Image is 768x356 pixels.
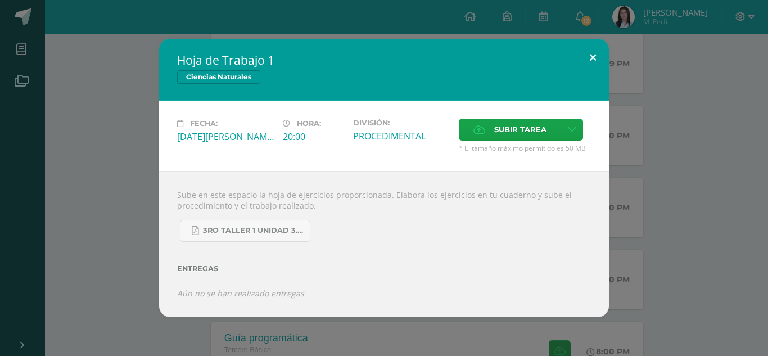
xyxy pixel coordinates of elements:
div: PROCEDIMENTAL [353,130,450,142]
label: División: [353,119,450,127]
span: * El tamaño máximo permitido es 50 MB [459,143,591,153]
i: Aún no se han realizado entregas [177,288,304,299]
span: Hora: [297,119,321,128]
span: Subir tarea [494,119,546,140]
span: 3ro Taller 1 unidad 3.pdf [203,226,304,235]
h2: Hoja de Trabajo 1 [177,52,591,68]
div: 20:00 [283,130,344,143]
a: 3ro Taller 1 unidad 3.pdf [180,220,310,242]
div: Sube en este espacio la hoja de ejercicios proporcionada. Elabora los ejercicios en tu cuaderno y... [159,171,609,317]
span: Fecha: [190,119,218,128]
div: [DATE][PERSON_NAME] [177,130,274,143]
label: Entregas [177,264,591,273]
span: Ciencias Naturales [177,70,260,84]
button: Close (Esc) [577,39,609,77]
